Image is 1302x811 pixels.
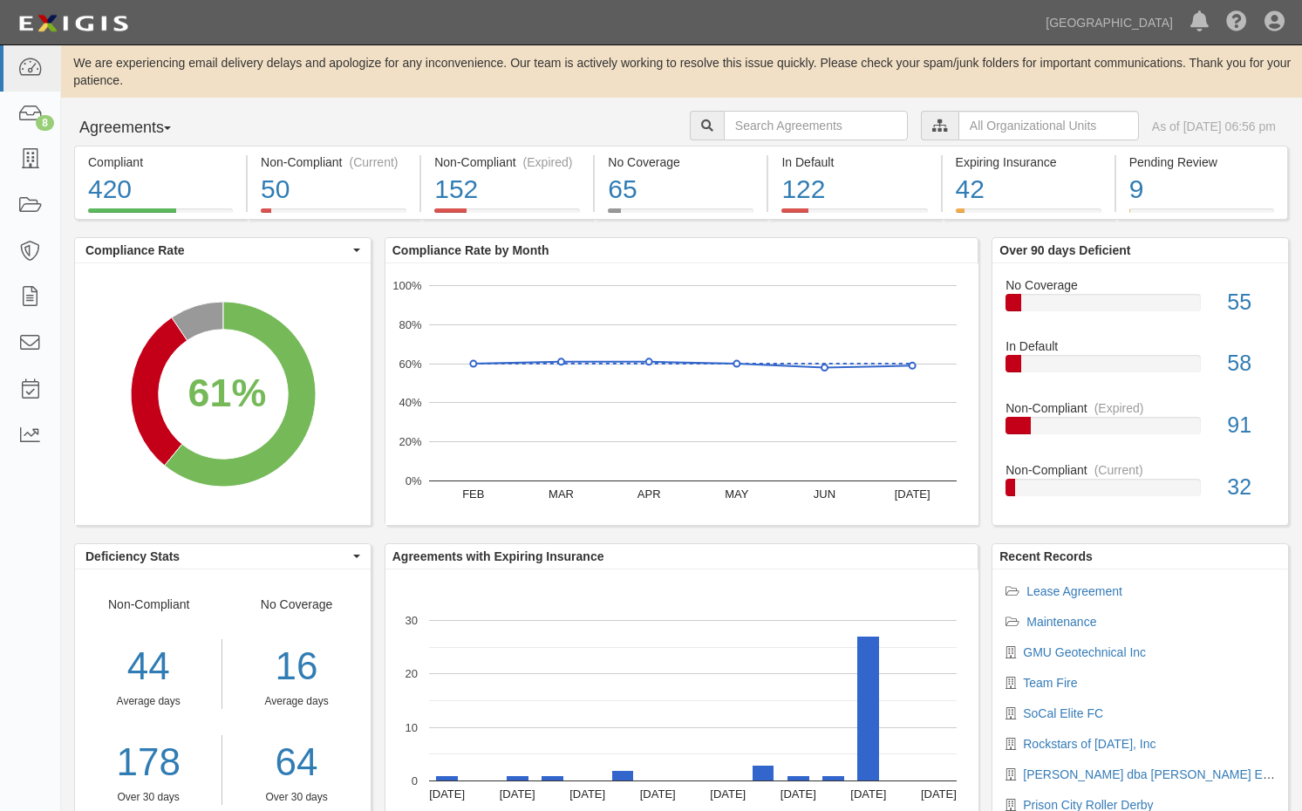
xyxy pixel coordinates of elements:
button: Agreements [74,111,205,146]
i: Help Center - Complianz [1226,12,1247,33]
div: (Current) [1094,461,1143,479]
svg: A chart. [75,263,371,525]
div: No Coverage [608,153,753,171]
text: 20 [405,667,417,680]
text: 10 [405,720,417,733]
div: No Coverage [222,596,370,805]
input: All Organizational Units [958,111,1139,140]
text: [DATE] [894,487,930,501]
text: 100% [392,279,422,292]
text: 30 [405,614,417,627]
text: [DATE] [429,787,465,801]
div: No Coverage [992,276,1288,294]
div: 8 [36,115,54,131]
div: Over 30 days [75,790,222,805]
b: Compliance Rate by Month [392,243,549,257]
text: MAR [549,487,574,501]
text: 20% [399,435,421,448]
text: [DATE] [569,787,605,801]
div: 58 [1214,348,1288,379]
div: 32 [1214,472,1288,503]
div: Non-Compliant [992,461,1288,479]
a: SoCal Elite FC [1023,706,1103,720]
text: JUN [814,487,835,501]
div: In Default [781,153,927,171]
div: Non-Compliant (Current) [261,153,406,171]
b: Agreements with Expiring Insurance [392,549,604,563]
text: 60% [399,357,421,370]
text: FEB [462,487,484,501]
text: MAY [725,487,749,501]
a: In Default122 [768,208,940,222]
div: Non-Compliant [992,399,1288,417]
div: (Current) [349,153,398,171]
text: [DATE] [921,787,957,801]
a: Lease Agreement [1026,584,1122,598]
b: Recent Records [999,549,1093,563]
text: [DATE] [499,787,535,801]
text: [DATE] [850,787,886,801]
input: Search Agreements [724,111,908,140]
div: We are experiencing email delivery delays and apologize for any inconvenience. Our team is active... [61,54,1302,89]
a: No Coverage55 [1005,276,1275,338]
a: Maintenance [1026,615,1096,629]
div: 122 [781,171,927,208]
a: Non-Compliant(Current)50 [248,208,419,222]
div: 55 [1214,287,1288,318]
text: 0 [412,774,418,787]
span: Deficiency Stats [85,548,349,565]
div: Pending Review [1129,153,1274,171]
div: Non-Compliant (Expired) [434,153,580,171]
div: Average days [75,694,222,709]
text: [DATE] [710,787,746,801]
div: 16 [235,639,357,694]
text: 0% [405,474,421,487]
div: 9 [1129,171,1274,208]
span: Compliance Rate [85,242,349,259]
div: 50 [261,171,406,208]
div: Average days [235,694,357,709]
a: Expiring Insurance42 [943,208,1115,222]
div: (Expired) [1094,399,1144,417]
a: Team Fire [1023,676,1077,690]
div: Over 30 days [235,790,357,805]
div: Non-Compliant [75,596,222,805]
div: 44 [75,639,222,694]
div: Compliant [88,153,233,171]
div: 91 [1214,410,1288,441]
a: Rockstars of [DATE], Inc [1023,737,1155,751]
div: As of [DATE] 06:56 pm [1152,118,1276,135]
a: [GEOGRAPHIC_DATA] [1037,5,1182,40]
div: In Default [992,337,1288,355]
a: Non-Compliant(Current)32 [1005,461,1275,510]
div: 61% [188,365,267,421]
text: [DATE] [640,787,676,801]
a: Pending Review9 [1116,208,1288,222]
button: Deficiency Stats [75,544,371,569]
div: 65 [608,171,753,208]
text: [DATE] [781,787,816,801]
a: Non-Compliant(Expired)152 [421,208,593,222]
div: 42 [956,171,1101,208]
button: Compliance Rate [75,238,371,262]
a: Non-Compliant(Expired)91 [1005,399,1275,461]
div: 420 [88,171,233,208]
a: 64 [235,735,357,790]
a: 178 [75,735,222,790]
a: GMU Geotechnical Inc [1023,645,1146,659]
div: (Expired) [523,153,573,171]
a: No Coverage65 [595,208,767,222]
a: In Default58 [1005,337,1275,399]
a: Compliant420 [74,208,246,222]
text: APR [637,487,661,501]
text: 40% [399,396,421,409]
b: Over 90 days Deficient [999,243,1130,257]
img: logo-5460c22ac91f19d4615b14bd174203de0afe785f0fc80cf4dbbc73dc1793850b.png [13,8,133,39]
text: 80% [399,318,421,331]
svg: A chart. [385,263,978,525]
div: Expiring Insurance [956,153,1101,171]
